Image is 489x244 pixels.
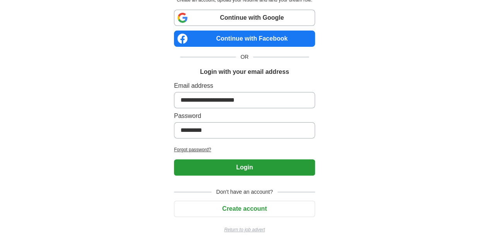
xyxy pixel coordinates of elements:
[200,67,289,77] h1: Login with your email address
[174,146,315,153] a: Forgot password?
[174,111,315,121] label: Password
[174,205,315,212] a: Create account
[174,226,315,233] a: Return to job advert
[174,159,315,176] button: Login
[174,201,315,217] button: Create account
[236,53,253,61] span: OR
[174,10,315,26] a: Continue with Google
[174,81,315,90] label: Email address
[211,188,278,196] span: Don't have an account?
[174,31,315,47] a: Continue with Facebook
